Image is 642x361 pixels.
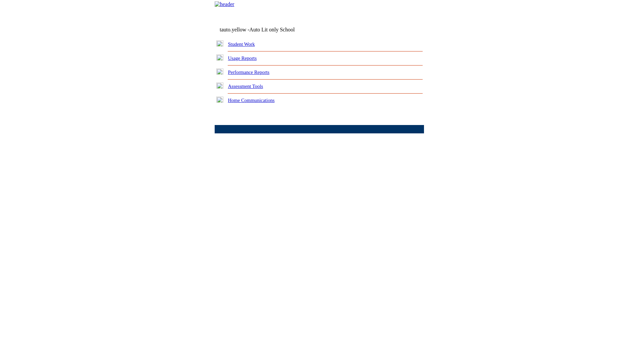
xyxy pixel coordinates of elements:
img: plus.gif [216,83,223,89]
img: plus.gif [216,40,223,46]
a: Student Work [228,41,255,47]
img: plus.gif [216,69,223,75]
a: Performance Reports [228,70,270,75]
img: plus.gif [216,54,223,61]
nobr: Auto Lit only School [249,27,295,32]
img: header [215,1,234,7]
img: plus.gif [216,97,223,103]
a: Assessment Tools [228,84,263,89]
a: Usage Reports [228,55,257,61]
td: tauto.yellow - [220,27,343,33]
a: Home Communications [228,98,275,103]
